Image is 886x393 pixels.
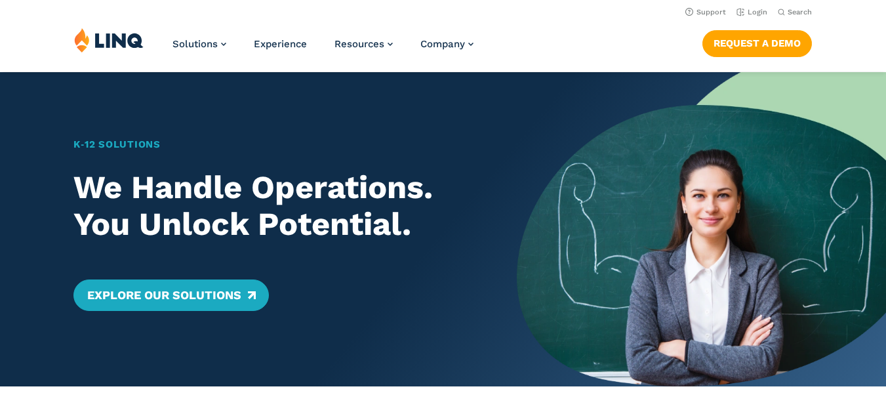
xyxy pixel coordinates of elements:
span: Resources [334,38,384,50]
img: LINQ | K‑12 Software [74,28,144,52]
a: Solutions [172,38,226,50]
h2: We Handle Operations. You Unlock Potential. [73,169,480,243]
a: Request a Demo [702,30,812,56]
span: Search [788,8,812,16]
span: Solutions [172,38,218,50]
img: Home Banner [517,72,886,386]
a: Login [736,8,767,16]
a: Explore Our Solutions [73,279,268,311]
a: Resources [334,38,393,50]
a: Support [685,8,726,16]
nav: Primary Navigation [172,28,473,71]
span: Company [420,38,465,50]
button: Open Search Bar [778,7,812,17]
h1: K‑12 Solutions [73,137,480,152]
a: Company [420,38,473,50]
nav: Button Navigation [702,28,812,56]
a: Experience [254,38,307,50]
